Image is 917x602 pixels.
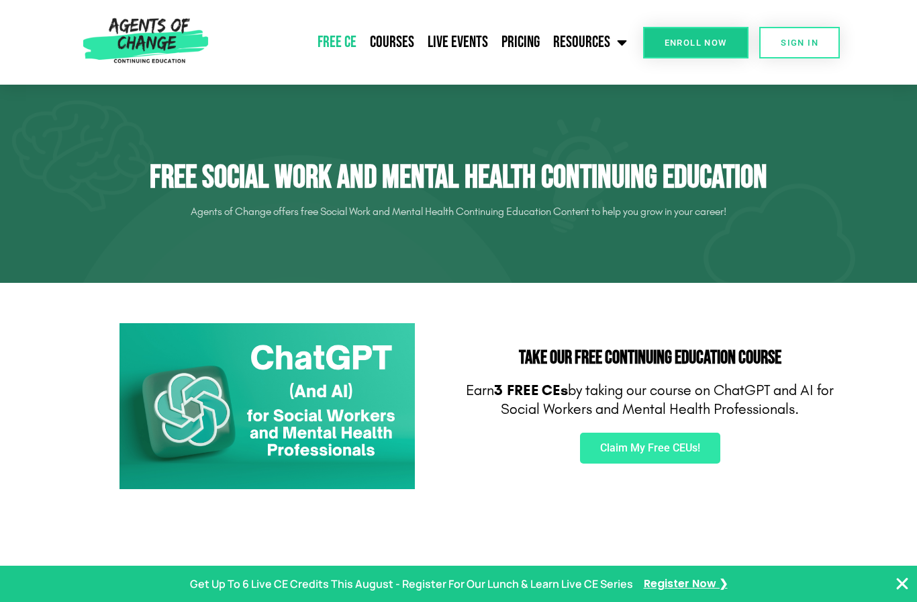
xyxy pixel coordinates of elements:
span: Claim My Free CEUs! [600,443,700,454]
b: 3 FREE CEs [494,382,568,399]
p: Earn by taking our course on ChatGPT and AI for Social Workers and Mental Health Professionals. [465,381,834,419]
a: Resources [546,26,634,59]
a: Register Now ❯ [644,574,728,594]
span: Enroll Now [665,38,727,47]
nav: Menu [214,26,634,59]
p: Agents of Change offers free Social Work and Mental Health Continuing Education Content to help y... [83,201,834,222]
h2: Take Our FREE Continuing Education Course [465,349,834,368]
a: Pricing [495,26,546,59]
a: SIGN IN [759,27,840,58]
span: SIGN IN [781,38,818,47]
a: Claim My Free CEUs! [580,433,720,464]
a: Courses [363,26,421,59]
button: Close Banner [894,576,910,592]
a: Free CE [311,26,363,59]
h1: Free Social Work and Mental Health Continuing Education [83,159,834,198]
a: Live Events [421,26,495,59]
p: Get Up To 6 Live CE Credits This August - Register For Our Lunch & Learn Live CE Series [190,574,633,594]
a: Enroll Now [643,27,749,58]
